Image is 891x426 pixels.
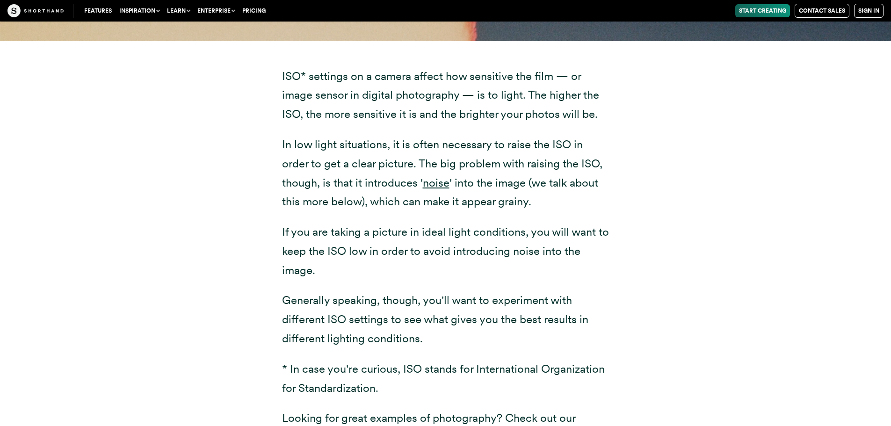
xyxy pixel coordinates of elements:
[282,291,609,348] p: Generally speaking, though, you'll want to experiment with different ISO settings to see what giv...
[239,4,269,17] a: Pricing
[795,4,849,18] a: Contact Sales
[423,176,449,189] a: noise
[854,4,884,18] a: Sign in
[163,4,194,17] button: Learn
[282,135,609,211] p: In low light situations, it is often necessary to raise the ISO in order to get a clear picture. ...
[282,67,609,124] p: ISO* settings on a camera affect how sensitive the film — or image sensor in digital photography ...
[7,4,64,17] img: The Craft
[116,4,163,17] button: Inspiration
[282,223,609,280] p: If you are taking a picture in ideal light conditions, you will want to keep the ISO low in order...
[735,4,790,17] a: Start Creating
[282,360,609,398] p: * In case you're curious, ISO stands for International Organization for Standardization.
[194,4,239,17] button: Enterprise
[80,4,116,17] a: Features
